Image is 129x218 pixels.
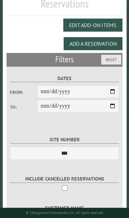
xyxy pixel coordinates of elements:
[64,37,122,50] button: Add a Reservation
[63,19,122,32] button: Edit Add-on Items
[10,175,119,183] label: Include Cancelled Reservations
[10,75,119,83] label: Dates
[7,53,123,66] h2: Filters
[10,104,37,110] label: To:
[10,89,37,96] label: From:
[26,210,104,215] small: © Campground Commander LLC. All rights reserved.
[10,204,119,212] label: Customer Name
[101,55,121,65] button: Reset
[10,136,119,144] label: Site Number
